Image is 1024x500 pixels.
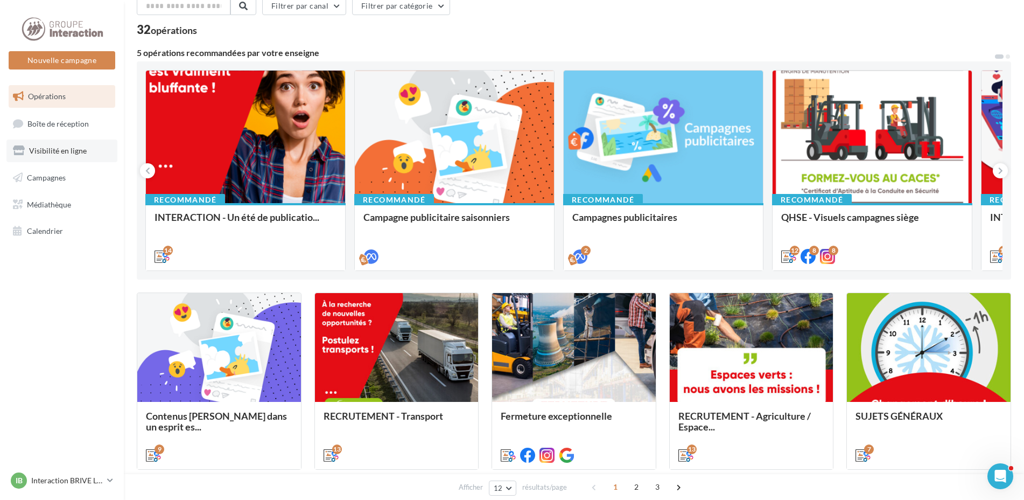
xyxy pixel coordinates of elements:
a: Boîte de réception [6,112,117,135]
div: 14 [163,246,173,255]
a: Opérations [6,85,117,108]
span: Campagnes publicitaires [572,211,677,223]
span: Fermeture exceptionnelle [501,410,612,422]
span: Afficher [459,482,483,492]
iframe: Intercom live chat [987,463,1013,489]
span: Médiathèque [27,199,71,209]
span: Calendrier [27,226,63,235]
span: 12 [494,484,503,492]
div: Recommandé [772,194,852,206]
div: 8 [829,246,838,255]
span: INTERACTION - Un été de publicatio... [155,211,319,223]
div: Recommandé [354,194,434,206]
div: opérations [151,25,197,35]
div: 13 [332,445,342,454]
span: QHSE - Visuels campagnes siège [781,211,919,223]
div: 9 [155,445,164,454]
span: Opérations [28,92,66,101]
button: Nouvelle campagne [9,51,115,70]
button: 12 [489,481,516,496]
span: RECRUTEMENT - Transport [324,410,443,422]
span: RECRUTEMENT - Agriculture / Espace... [678,410,811,433]
a: Calendrier [6,220,117,242]
div: 2 [581,246,591,255]
span: 2 [628,478,645,496]
span: 3 [649,478,666,496]
div: Recommandé [563,194,643,206]
span: IB [16,475,23,486]
span: Campagnes [27,173,66,182]
div: 7 [864,445,874,454]
div: 5 opérations recommandées par votre enseigne [137,48,994,57]
span: Visibilité en ligne [29,146,87,155]
div: 32 [137,24,197,36]
div: 8 [809,246,819,255]
div: 12 [790,246,799,255]
span: 1 [607,478,624,496]
span: Boîte de réception [27,119,89,128]
a: Campagnes [6,166,117,189]
span: SUJETS GÉNÉRAUX [855,410,943,422]
span: Campagne publicitaire saisonniers [363,211,510,223]
p: Interaction BRIVE LA GAILLARDE [31,475,103,486]
span: Contenus [PERSON_NAME] dans un esprit es... [146,410,287,433]
a: Médiathèque [6,193,117,216]
a: Visibilité en ligne [6,140,117,162]
div: Recommandé [145,194,225,206]
span: résultats/page [522,482,567,492]
div: 13 [687,445,697,454]
div: 12 [999,246,1008,255]
a: IB Interaction BRIVE LA GAILLARDE [9,470,115,491]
